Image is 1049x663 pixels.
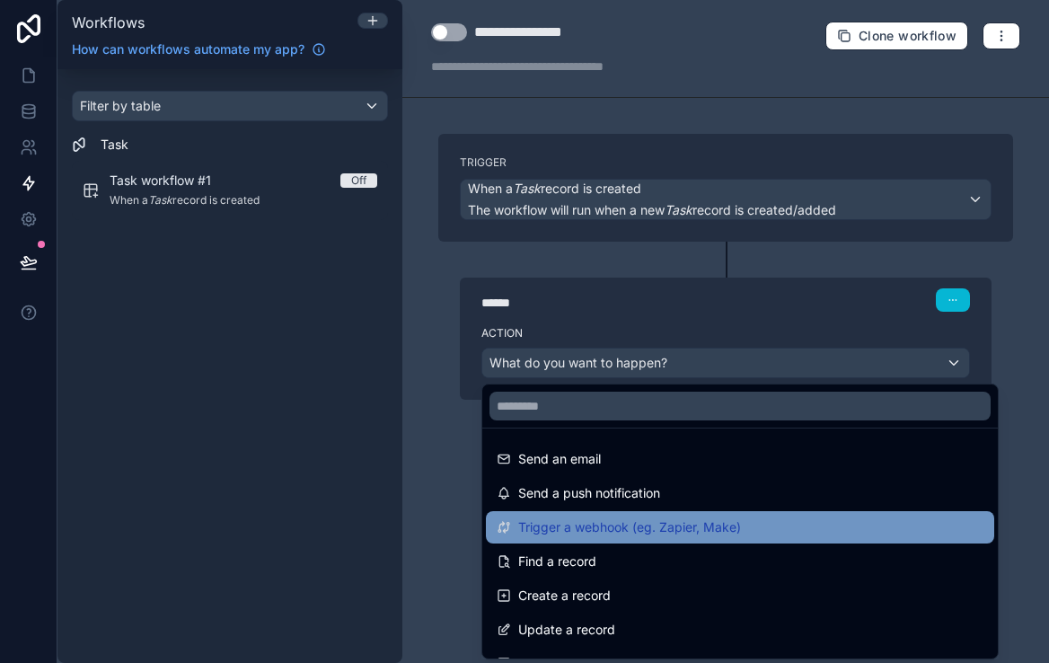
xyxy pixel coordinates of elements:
[518,551,596,572] span: Find a record
[518,448,601,470] span: Send an email
[518,619,615,641] span: Update a record
[518,517,741,538] span: Trigger a webhook (eg. Zapier, Make)
[518,482,660,504] span: Send a push notification
[518,585,611,606] span: Create a record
